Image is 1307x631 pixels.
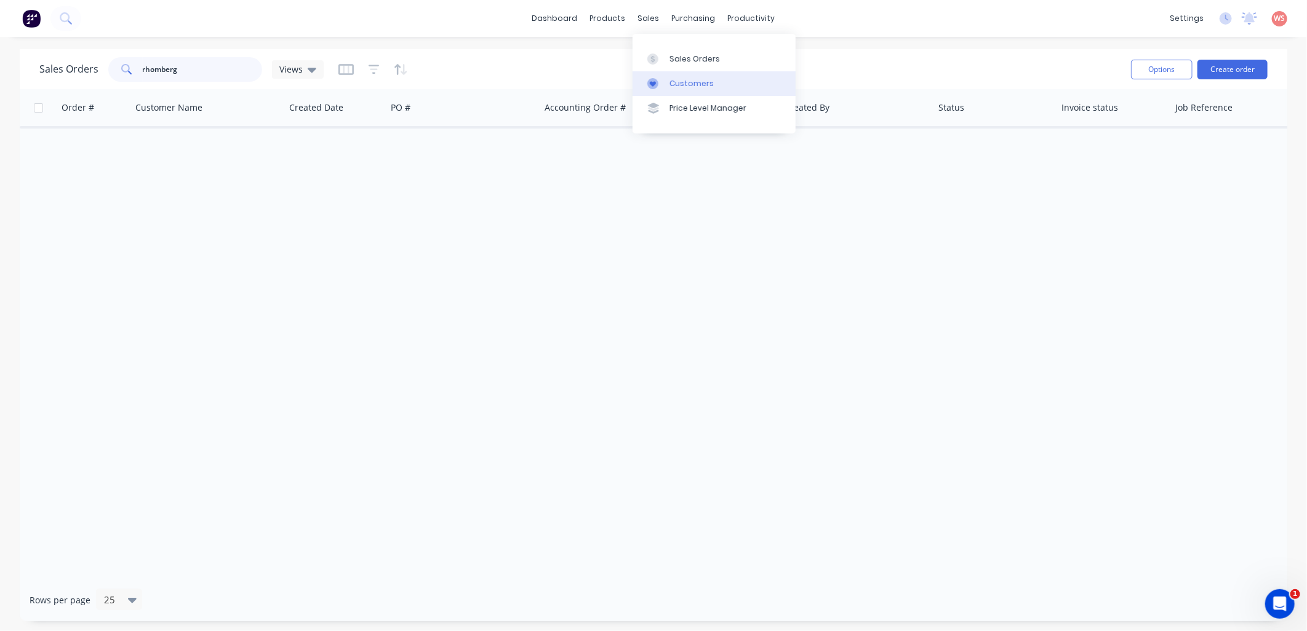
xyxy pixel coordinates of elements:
[391,101,410,114] div: PO #
[785,101,829,114] div: Created By
[545,101,626,114] div: Accounting Order #
[584,9,632,28] div: products
[1175,101,1233,114] div: Job Reference
[722,9,781,28] div: productivity
[1290,589,1300,599] span: 1
[526,9,584,28] a: dashboard
[135,101,202,114] div: Customer Name
[279,63,303,76] span: Views
[632,9,666,28] div: sales
[1197,60,1268,79] button: Create order
[1274,13,1285,24] span: WS
[1265,589,1295,619] iframe: Intercom live chat
[938,101,964,114] div: Status
[1164,9,1210,28] div: settings
[30,594,90,606] span: Rows per page
[1131,60,1193,79] button: Options
[666,9,722,28] div: purchasing
[39,63,98,75] h1: Sales Orders
[669,103,746,114] div: Price Level Manager
[633,46,796,71] a: Sales Orders
[22,9,41,28] img: Factory
[669,78,714,89] div: Customers
[633,96,796,121] a: Price Level Manager
[62,101,94,114] div: Order #
[669,54,720,65] div: Sales Orders
[289,101,343,114] div: Created Date
[143,57,263,82] input: Search...
[1061,101,1118,114] div: Invoice status
[633,71,796,96] a: Customers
